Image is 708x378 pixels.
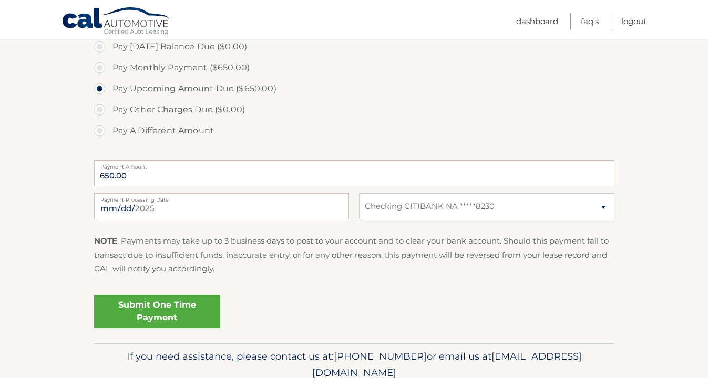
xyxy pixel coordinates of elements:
[581,13,599,30] a: FAQ's
[94,160,614,169] label: Payment Amount
[61,7,172,37] a: Cal Automotive
[94,236,117,246] strong: NOTE
[94,99,614,120] label: Pay Other Charges Due ($0.00)
[94,234,614,276] p: : Payments may take up to 3 business days to post to your account and to clear your bank account....
[334,350,427,362] span: [PHONE_NUMBER]
[94,193,349,202] label: Payment Processing Date
[516,13,558,30] a: Dashboard
[94,193,349,219] input: Payment Date
[94,120,614,141] label: Pay A Different Amount
[94,78,614,99] label: Pay Upcoming Amount Due ($650.00)
[621,13,647,30] a: Logout
[94,36,614,57] label: Pay [DATE] Balance Due ($0.00)
[94,160,614,186] input: Payment Amount
[94,295,220,328] a: Submit One Time Payment
[94,57,614,78] label: Pay Monthly Payment ($650.00)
